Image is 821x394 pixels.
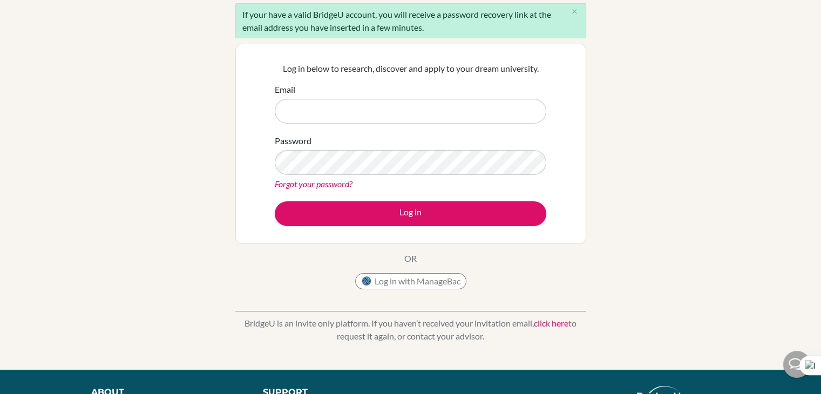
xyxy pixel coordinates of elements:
a: Forgot your password? [275,179,352,189]
label: Password [275,134,311,147]
p: OR [404,252,417,265]
p: BridgeU is an invite only platform. If you haven’t received your invitation email, to request it ... [235,317,586,343]
a: click here [534,318,568,328]
span: Help [24,8,46,17]
button: Log in with ManageBac [355,273,466,289]
button: Close [564,4,586,20]
div: If your have a valid BridgeU account, you will receive a password recovery link at the email addr... [235,3,586,38]
i: close [571,8,579,16]
label: Email [275,83,295,96]
button: Log in [275,201,546,226]
p: Log in below to research, discover and apply to your dream university. [275,62,546,75]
